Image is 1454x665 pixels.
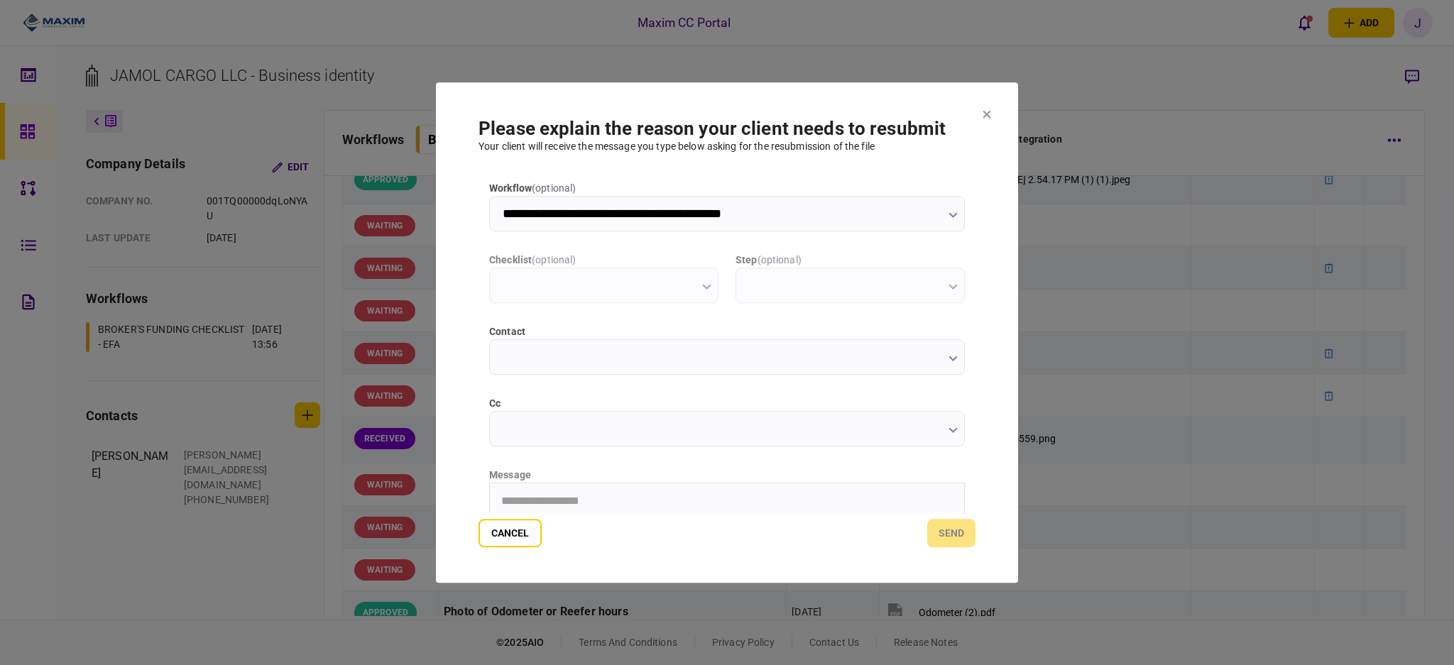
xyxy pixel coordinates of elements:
[489,339,965,375] input: contact
[490,483,964,625] iframe: Rich Text Area
[532,182,576,194] span: ( optional )
[489,268,718,303] input: checklist
[489,196,965,231] input: workflow
[532,254,576,265] span: ( optional )
[479,139,975,154] div: Your client will receive the message you type below asking for the resubmission of the file
[489,181,965,196] label: workflow
[736,268,965,303] input: step
[489,411,965,446] input: cc
[489,324,965,339] label: contact
[758,254,802,265] span: ( optional )
[489,468,965,483] div: message
[736,253,965,268] label: step
[489,253,718,268] label: checklist
[489,396,965,411] label: cc
[479,118,975,139] h1: Please explain the reason your client needs to resubmit
[479,519,542,547] button: Cancel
